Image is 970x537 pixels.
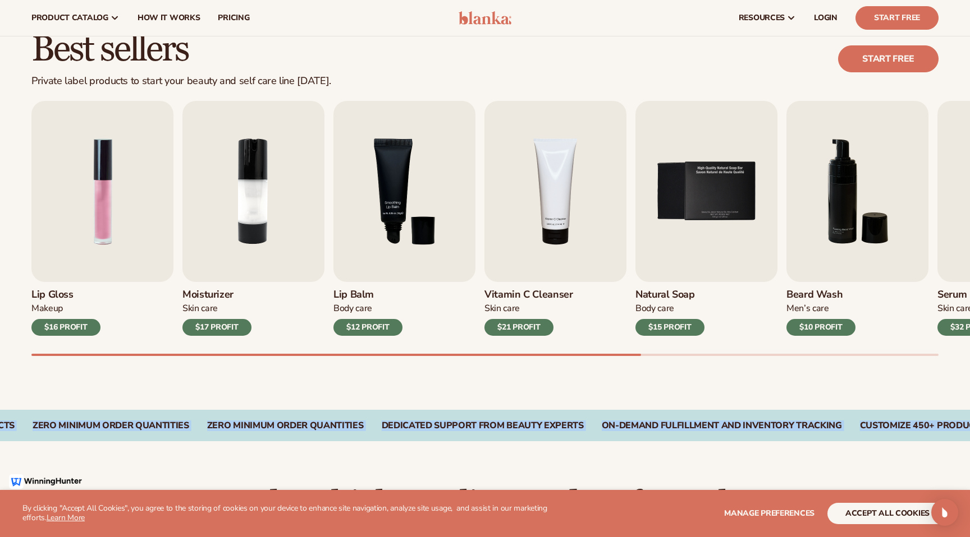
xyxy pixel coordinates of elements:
[484,289,573,301] h3: Vitamin C Cleanser
[31,289,100,301] h3: Lip Gloss
[855,6,939,30] a: Start Free
[635,101,777,336] a: 5 / 9
[786,101,928,336] a: 6 / 9
[484,101,626,336] a: 4 / 9
[724,508,815,519] span: Manage preferences
[724,503,815,524] button: Manage preferences
[31,303,100,314] div: Makeup
[182,101,324,336] a: 2 / 9
[786,303,855,314] div: Men’s Care
[31,75,331,87] div: Private label products to start your beauty and self care line [DATE].
[31,101,173,336] a: 1 / 9
[459,11,512,25] img: logo
[635,289,704,301] h3: Natural Soap
[31,13,108,22] span: product catalog
[786,289,855,301] h3: Beard Wash
[838,45,939,72] a: Start free
[138,13,200,22] span: How It Works
[333,319,402,336] div: $12 PROFIT
[333,101,475,336] a: 3 / 9
[31,319,100,336] div: $16 PROFIT
[333,303,402,314] div: Body Care
[218,13,249,22] span: pricing
[602,420,842,431] div: On-Demand Fulfillment and Inventory Tracking
[333,289,402,301] h3: Lip Balm
[786,319,855,336] div: $10 PROFIT
[827,503,948,524] button: accept all cookies
[31,31,331,68] h2: Best sellers
[182,303,251,314] div: Skin Care
[382,420,584,431] div: Dedicated Support From Beauty Experts
[635,319,704,336] div: $15 PROFIT
[182,319,251,336] div: $17 PROFIT
[182,289,251,301] h3: Moisturizer
[484,319,553,336] div: $21 PROFIT
[931,499,958,526] div: Open Intercom Messenger
[814,13,838,22] span: LOGIN
[33,420,189,431] div: Zero Minimum Order QuantitieS
[635,303,704,314] div: Body Care
[484,303,573,314] div: Skin Care
[739,13,785,22] span: resources
[207,420,364,431] div: Zero Minimum Order QuantitieS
